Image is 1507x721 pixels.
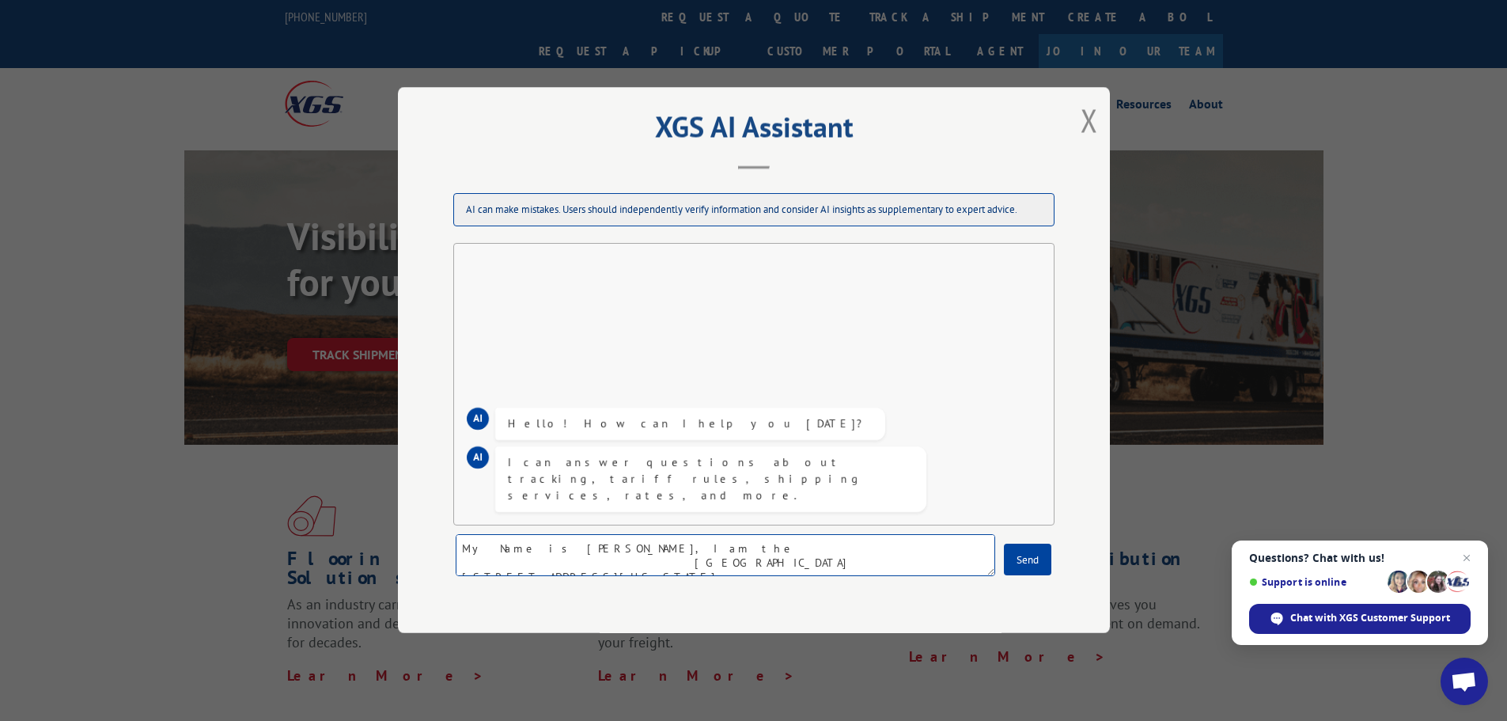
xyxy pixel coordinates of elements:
div: Chat with XGS Customer Support [1249,604,1471,634]
button: Send [1004,545,1051,576]
div: Open chat [1441,658,1488,705]
span: Questions? Chat with us! [1249,552,1471,564]
h2: XGS AI Assistant [437,116,1070,146]
button: Close modal [1081,99,1098,141]
div: AI can make mistakes. Users should independently verify information and consider AI insights as s... [453,194,1055,227]
div: AI [467,447,489,469]
textarea: My Name is [PERSON_NAME], I am the [GEOGRAPHIC_DATA] [STREET_ADDRESS][US_STATE] E-Mail [EMAIL_ADD... [456,535,995,577]
div: I can answer questions about tracking, tariff rules, shipping services, rates, and more. [508,455,914,505]
span: Close chat [1457,548,1476,567]
span: Support is online [1249,576,1382,588]
div: Hello! How can I help you [DATE]? [508,416,873,433]
div: AI [467,408,489,431]
span: Chat with XGS Customer Support [1290,611,1450,625]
